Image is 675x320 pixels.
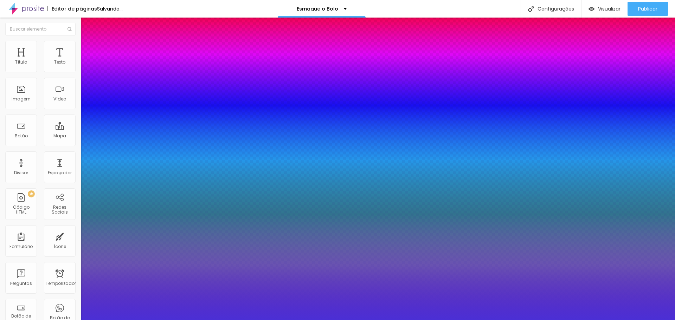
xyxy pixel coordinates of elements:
[48,170,72,176] font: Espaçador
[53,133,66,139] font: Mapa
[14,170,28,176] font: Divisor
[598,5,621,12] font: Visualizar
[15,133,28,139] font: Botão
[589,6,594,12] img: view-1.svg
[5,23,76,35] input: Buscar elemento
[46,280,76,286] font: Temporizador
[67,27,72,31] img: Ícone
[15,59,27,65] font: Título
[13,204,30,215] font: Código HTML
[628,2,668,16] button: Publicar
[528,6,534,12] img: Ícone
[52,5,97,12] font: Editor de páginas
[10,280,32,286] font: Perguntas
[581,2,628,16] button: Visualizar
[12,96,31,102] font: Imagem
[9,243,33,249] font: Formulário
[97,6,123,11] div: Salvando...
[52,204,68,215] font: Redes Sociais
[297,5,338,12] font: Esmague o Bolo
[54,59,65,65] font: Texto
[638,5,657,12] font: Publicar
[53,96,66,102] font: Vídeo
[54,243,66,249] font: Ícone
[538,5,574,12] font: Configurações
